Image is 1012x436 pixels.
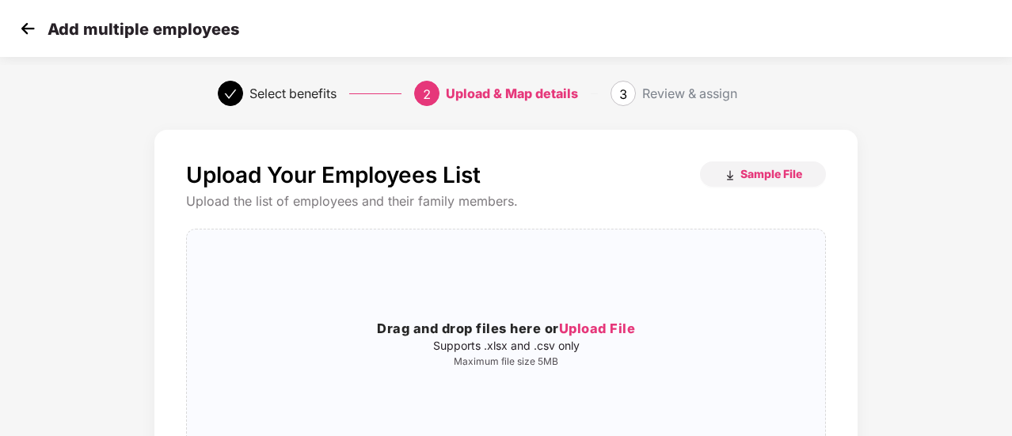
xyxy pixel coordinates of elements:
[423,86,431,102] span: 2
[187,355,825,368] p: Maximum file size 5MB
[224,88,237,100] span: check
[186,161,481,188] p: Upload Your Employees List
[724,169,736,182] img: download_icon
[740,166,802,181] span: Sample File
[249,81,337,106] div: Select benefits
[186,193,826,210] div: Upload the list of employees and their family members.
[16,17,40,40] img: svg+xml;base64,PHN2ZyB4bWxucz0iaHR0cDovL3d3dy53My5vcmcvMjAwMC9zdmciIHdpZHRoPSIzMCIgaGVpZ2h0PSIzMC...
[187,339,825,352] p: Supports .xlsx and .csv only
[559,320,636,336] span: Upload File
[642,81,737,106] div: Review & assign
[187,319,825,339] h3: Drag and drop files here or
[446,81,578,106] div: Upload & Map details
[700,161,826,187] button: Sample File
[48,20,239,39] p: Add multiple employees
[619,86,627,102] span: 3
